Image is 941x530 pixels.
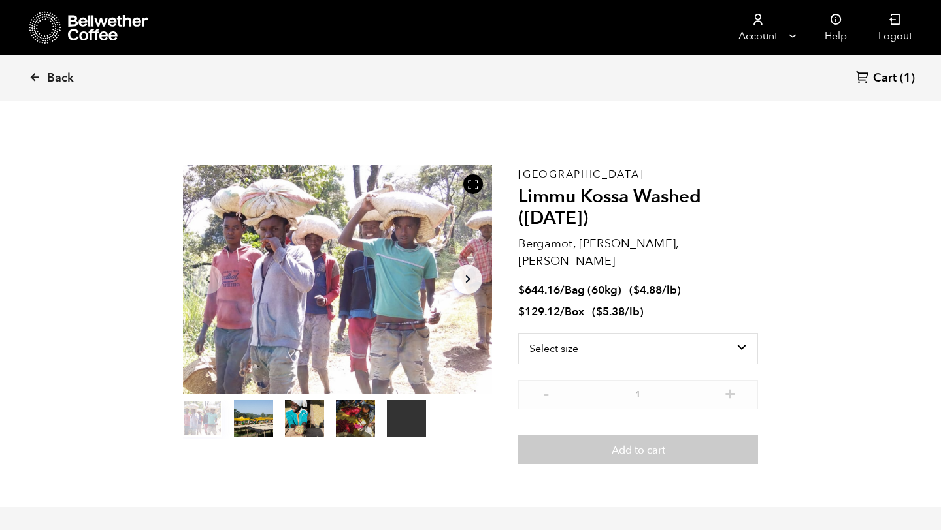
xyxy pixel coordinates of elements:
bdi: 5.38 [596,304,625,319]
span: $ [633,283,640,298]
span: ( ) [592,304,644,319]
button: - [538,386,554,399]
button: Add to cart [518,435,758,465]
p: Bergamot, [PERSON_NAME], [PERSON_NAME] [518,235,758,270]
bdi: 4.88 [633,283,662,298]
span: ( ) [629,283,681,298]
span: Back [47,70,74,86]
span: /lb [625,304,640,319]
span: / [560,283,565,298]
span: $ [518,304,525,319]
bdi: 129.12 [518,304,560,319]
span: Cart [873,70,897,86]
span: $ [518,283,525,298]
span: /lb [662,283,677,298]
bdi: 644.16 [518,283,560,298]
span: Bag (60kg) [565,283,621,298]
video: Your browser does not support the video tag. [387,400,426,437]
h2: Limmu Kossa Washed ([DATE]) [518,186,758,230]
span: / [560,304,565,319]
button: + [722,386,738,399]
span: (1) [900,70,915,86]
span: $ [596,304,603,319]
span: Box [565,304,584,319]
a: Cart (1) [856,70,915,87]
